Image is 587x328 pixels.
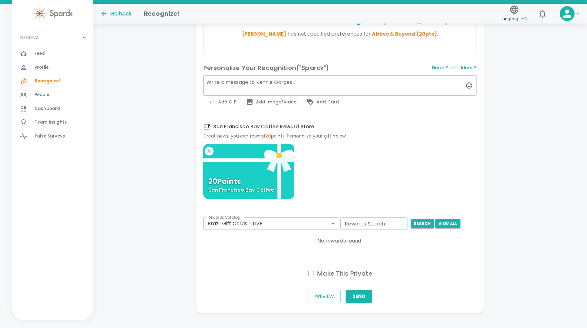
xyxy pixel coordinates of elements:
span: has not specified preferences for [287,30,437,37]
span: Add Image/Video [246,98,297,106]
button: Need Some Ideas? [432,63,477,73]
p: San Francisco Bay Coffee [208,186,274,194]
h6: Make This Private [317,269,372,278]
p: What will make this most meaningful to [PERSON_NAME] ? [206,15,474,25]
p: . [206,30,474,38]
span: San Francisco Bay Coffee Reward Store [203,123,477,130]
div: Great news, you can reward points. Personalize your gift below. [203,133,477,139]
span: Add Card [307,98,339,106]
button: 20PointsSan Francisco Bay Coffee [203,144,295,199]
span: Feed [35,50,45,57]
span: Pulse Surveys [35,133,65,139]
span: [PERSON_NAME] [242,30,286,37]
span: People [35,92,49,98]
a: Team Insights [12,116,93,129]
div: GENERAL [12,28,93,47]
button: Send [346,290,372,303]
button: Go back [100,10,132,17]
p: GENERAL [20,34,39,41]
div: GENERAL [12,47,93,146]
span: Above & Beyond (20pts) [372,30,437,37]
span: Profile [35,64,49,71]
span: EN [521,15,528,22]
label: Rewards Catalog [208,215,240,220]
a: Sparck logo [12,6,93,21]
button: View All [435,219,460,229]
span: Recognize! [35,78,61,84]
a: Feed [12,47,93,60]
button: search [411,219,434,229]
button: Language:EN [498,3,530,25]
span: 20 [265,133,271,139]
img: Sparck logo [32,6,73,21]
p: 20 Points [208,178,241,185]
p: No rewards found. [203,237,477,245]
a: Recognize! [12,74,93,88]
input: Search from our Store [340,217,408,230]
span: Team Insights [35,119,67,125]
div: Brazil Gift Cards - LIVE [203,217,339,230]
a: Profile [12,61,93,74]
h1: Recognize! [144,9,180,19]
a: Pulse Surveys [12,129,93,143]
a: People [12,88,93,102]
button: Preview [308,290,341,303]
span: Language: [501,15,528,23]
span: Add GIF [208,98,236,106]
span: Dashboard [35,106,60,112]
h6: Personalize Your Recognition ("Sparck") [203,63,329,73]
a: Dashboard [12,102,93,116]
